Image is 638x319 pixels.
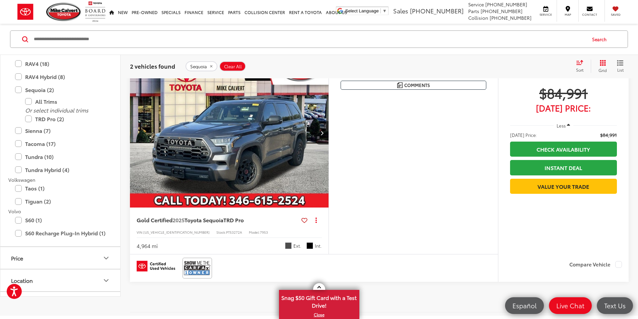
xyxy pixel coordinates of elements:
button: Less [554,119,574,132]
label: All Trims [25,96,105,107]
a: Español [505,297,544,314]
span: Sort [576,67,583,73]
span: Comments [404,82,430,88]
label: RAV4 Hybrid (8) [15,71,105,83]
span: VIN: [137,230,143,235]
button: remove Sequoia [186,61,217,71]
button: Next image [315,121,329,145]
button: Search [586,31,616,48]
span: Parts [468,8,479,14]
span: Collision [468,14,488,21]
span: [PHONE_NUMBER] [490,14,531,21]
img: 2025 Toyota Sequoia TRD Pro [130,58,329,208]
button: LocationLocation [0,270,121,292]
span: [PHONE_NUMBER] [481,8,522,14]
div: Location [102,276,110,285]
span: dropdown dots [315,217,317,223]
span: Text Us [601,301,629,310]
span: PT53272A [226,230,242,235]
span: $84,991 [510,84,617,101]
label: Tiguan (2) [15,196,105,208]
label: S60 (1) [15,215,105,226]
span: Service [468,1,484,8]
span: Service [538,12,553,17]
label: Taos (1) [15,183,105,194]
span: Español [509,301,540,310]
span: TRD Pro [223,216,244,224]
label: Compare Vehicle [569,261,622,268]
a: Value Your Trade [510,179,617,194]
button: Actions [310,214,322,226]
span: List [617,67,624,73]
button: Select sort value [573,60,591,73]
span: [DATE] Price: [510,132,537,138]
label: Tundra (10) [15,151,105,163]
a: Instant Deal [510,160,617,175]
i: Or select individual trims [25,106,88,114]
input: Search by Make, Model, or Keyword [33,31,586,47]
img: Toyota Certified Used Vehicles [137,261,175,271]
label: RAV4 (18) [15,58,105,70]
label: Sienna (7) [15,125,105,137]
span: Int. [315,243,322,249]
span: Contact [582,12,597,17]
button: Dealership [0,292,121,314]
label: Sequoia (2) [15,84,105,96]
span: Ext. [293,243,301,249]
button: Clear All [219,61,246,71]
span: Toyota Sequoia [185,216,223,224]
div: Price [102,254,110,262]
label: Tacoma (17) [15,138,105,150]
span: Less [557,123,566,129]
span: Model: [249,230,260,235]
span: Grid [598,67,607,73]
span: [PHONE_NUMBER] [485,1,527,8]
a: 2025 Toyota Sequoia TRD Pro2025 Toyota Sequoia TRD Pro2025 Toyota Sequoia TRD Pro2025 Toyota Sequ... [130,58,329,208]
div: 2025 Toyota Sequoia TRD Pro 0 [130,58,329,208]
span: Volkswagen [8,176,36,183]
span: Magnetic Gray Metallic [285,242,292,249]
a: Select Language​ [345,8,387,13]
span: 2 vehicles found [130,62,175,70]
a: Gold Certified2025Toyota SequoiaTRD Pro [137,216,299,224]
span: Saved [608,12,623,17]
span: [US_VEHICLE_IDENTIFICATION_NUMBER] [143,230,210,235]
button: Comments [341,81,486,90]
span: Clear All [224,64,242,69]
span: Map [560,12,575,17]
span: Select Language [345,8,379,13]
span: Sales [393,6,408,15]
span: 7953 [260,230,268,235]
span: Snag $50 Gift Card with a Test Drive! [280,291,359,311]
a: Live Chat [549,297,592,314]
span: $84,991 [600,132,617,138]
a: Text Us [597,297,633,314]
span: ▼ [382,8,387,13]
img: CarFax One Owner [184,259,211,277]
span: Live Chat [553,301,588,310]
div: Location [11,277,33,284]
button: Grid View [591,60,612,73]
span: Stock: [216,230,226,235]
div: 4,964 mi [137,242,158,250]
span: 2025 [172,216,185,224]
label: S60 Recharge Plug-In Hybrid (1) [15,228,105,239]
button: List View [612,60,629,73]
span: [DATE] Price: [510,104,617,111]
button: PricePrice [0,247,121,269]
div: Price [11,255,23,261]
img: Comments [397,82,403,88]
span: [PHONE_NUMBER] [410,6,464,15]
span: Black [306,242,313,249]
label: TRD Pro (2) [25,113,105,125]
span: Sequoia [190,64,207,69]
img: Mike Calvert Toyota [46,3,82,21]
a: Check Availability [510,142,617,157]
span: Volvo [8,208,21,215]
span: Gold Certified [137,216,172,224]
label: Tundra Hybrid (4) [15,164,105,176]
